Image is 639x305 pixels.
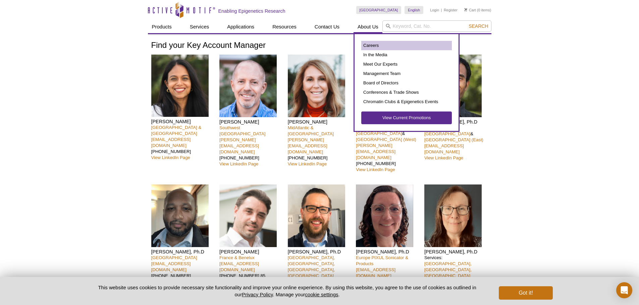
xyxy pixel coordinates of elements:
[268,20,301,33] a: Resources
[288,161,327,166] a: View LinkedIn Page
[424,143,464,154] a: [EMAIL_ADDRESS][DOMAIN_NAME]
[464,8,467,11] img: Your Cart
[469,23,488,29] span: Search
[616,282,632,298] div: Open Intercom Messenger
[186,20,213,33] a: Services
[361,97,452,106] a: Chromatin Clubs & Epigenetics Events
[464,6,491,14] li: (0 items)
[405,6,423,14] a: English
[219,255,283,285] p: [PHONE_NUMBER] 85
[151,119,215,125] h4: [PERSON_NAME]
[382,20,491,32] input: Keyword, Cat. No.
[219,161,258,166] a: View LinkedIn Page
[219,261,259,272] a: [EMAIL_ADDRESS][DOMAIN_NAME]
[354,20,382,33] a: About Us
[242,292,273,297] a: Privacy Policy
[424,155,463,160] a: View LinkedIn Page
[467,23,490,29] button: Search
[151,255,215,285] p: [PHONE_NUMBER]
[219,125,283,167] p: [PHONE_NUMBER]
[288,137,327,154] a: [PERSON_NAME][EMAIL_ADDRESS][DOMAIN_NAME]
[219,137,259,154] a: [PERSON_NAME][EMAIL_ADDRESS][DOMAIN_NAME]
[219,255,255,260] a: France & Benelux
[356,267,395,278] a: [EMAIL_ADDRESS][DOMAIN_NAME]
[424,255,488,303] p: Services: 0044 7799 434471
[424,131,470,136] a: [GEOGRAPHIC_DATA]
[219,249,283,255] h4: [PERSON_NAME]
[356,143,395,160] a: [PERSON_NAME][EMAIL_ADDRESS][DOMAIN_NAME]
[356,131,402,136] a: [GEOGRAPHIC_DATA]
[223,20,258,33] a: Applications
[151,249,215,255] h4: [PERSON_NAME], Ph.D
[424,249,488,255] h4: [PERSON_NAME], Ph.D
[430,8,439,12] a: Login
[356,6,402,14] a: [GEOGRAPHIC_DATA]
[219,184,277,247] img: Clément Proux headshot
[305,292,338,297] button: cookie settings
[444,8,458,12] a: Register
[148,20,176,33] a: Products
[288,119,351,125] h4: [PERSON_NAME]
[424,125,488,161] p: Services: &
[361,78,452,88] a: Board of Directors
[219,55,277,117] img: Seth Rubin headshot
[151,41,488,51] h1: Find your Key Account Manager
[361,111,452,124] a: View Current Promotions
[151,255,197,260] a: [GEOGRAPHIC_DATA]
[424,184,482,247] img: Michelle Wragg headshot
[218,8,285,14] h2: Enabling Epigenetics Research
[151,261,191,272] a: [EMAIL_ADDRESS][DOMAIN_NAME]
[424,261,472,278] a: [GEOGRAPHIC_DATA], [GEOGRAPHIC_DATA], [GEOGRAPHIC_DATA]
[151,55,209,117] img: Nivanka Paranavitana headshot
[151,137,191,148] a: [EMAIL_ADDRESS][DOMAIN_NAME]
[356,137,416,142] a: [GEOGRAPHIC_DATA] (West)
[219,119,283,125] h4: [PERSON_NAME]
[288,125,351,167] p: [PHONE_NUMBER]
[151,125,215,161] p: [PHONE_NUMBER]
[356,125,419,173] p: Customer Success Manager & [PHONE_NUMBER]
[356,184,413,247] img: Anne-Sophie Ay-Berthomieu headshot
[219,125,265,136] a: Southwest [GEOGRAPHIC_DATA]
[288,249,351,255] h4: [PERSON_NAME], Ph.D
[361,41,452,50] a: Careers
[151,125,202,136] a: [GEOGRAPHIC_DATA] & [GEOGRAPHIC_DATA]
[361,60,452,69] a: Meet Our Experts
[441,6,442,14] li: |
[151,155,190,160] a: View LinkedIn Page
[361,50,452,60] a: In the Media
[464,8,476,12] a: Cart
[361,88,452,97] a: Conferences & Trade Shows
[288,55,345,117] img: Patrisha Femia headshot
[288,184,345,247] img: Matthias Spiller-Becker headshot
[424,137,483,142] a: [GEOGRAPHIC_DATA] (East)
[288,255,335,296] a: [GEOGRAPHIC_DATA], [GEOGRAPHIC_DATA], [GEOGRAPHIC_DATA], [GEOGRAPHIC_DATA]Services: [GEOGRAPHIC_D...
[87,284,488,298] p: This website uses cookies to provide necessary site functionality and improve your online experie...
[356,255,408,266] a: Europe PIXUL Sonicator & Products
[499,286,552,300] button: Got it!
[311,20,343,33] a: Contact Us
[361,69,452,78] a: Management Team
[356,167,395,172] a: View LinkedIn Page
[151,184,209,247] img: Kevin Celestrin headshot
[288,125,334,136] a: MidAtlantic & [GEOGRAPHIC_DATA]
[356,249,419,255] h4: [PERSON_NAME], Ph.D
